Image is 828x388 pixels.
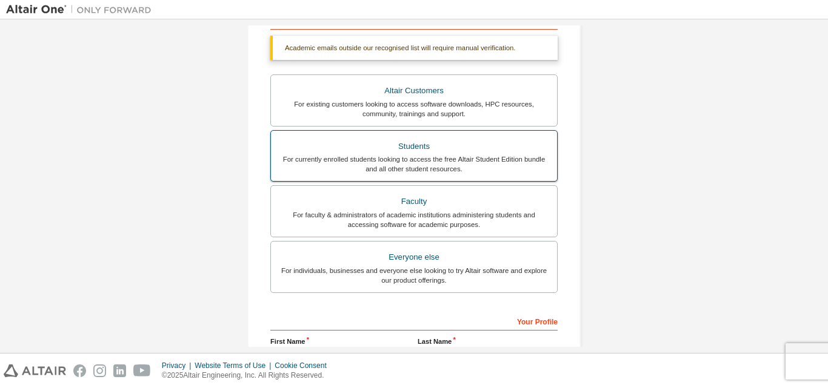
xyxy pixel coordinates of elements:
[73,364,86,377] img: facebook.svg
[93,364,106,377] img: instagram.svg
[4,364,66,377] img: altair_logo.svg
[113,364,126,377] img: linkedin.svg
[162,361,195,370] div: Privacy
[278,266,550,285] div: For individuals, businesses and everyone else looking to try Altair software and explore our prod...
[278,99,550,119] div: For existing customers looking to access software downloads, HPC resources, community, trainings ...
[278,249,550,266] div: Everyone else
[278,193,550,210] div: Faculty
[270,311,558,330] div: Your Profile
[278,210,550,229] div: For faculty & administrators of academic institutions administering students and accessing softwa...
[270,337,410,346] label: First Name
[195,361,275,370] div: Website Terms of Use
[418,337,558,346] label: Last Name
[275,361,333,370] div: Cookie Consent
[278,154,550,174] div: For currently enrolled students looking to access the free Altair Student Edition bundle and all ...
[133,364,151,377] img: youtube.svg
[278,138,550,155] div: Students
[270,36,558,60] div: Academic emails outside our recognised list will require manual verification.
[6,4,158,16] img: Altair One
[162,370,334,381] p: © 2025 Altair Engineering, Inc. All Rights Reserved.
[278,82,550,99] div: Altair Customers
